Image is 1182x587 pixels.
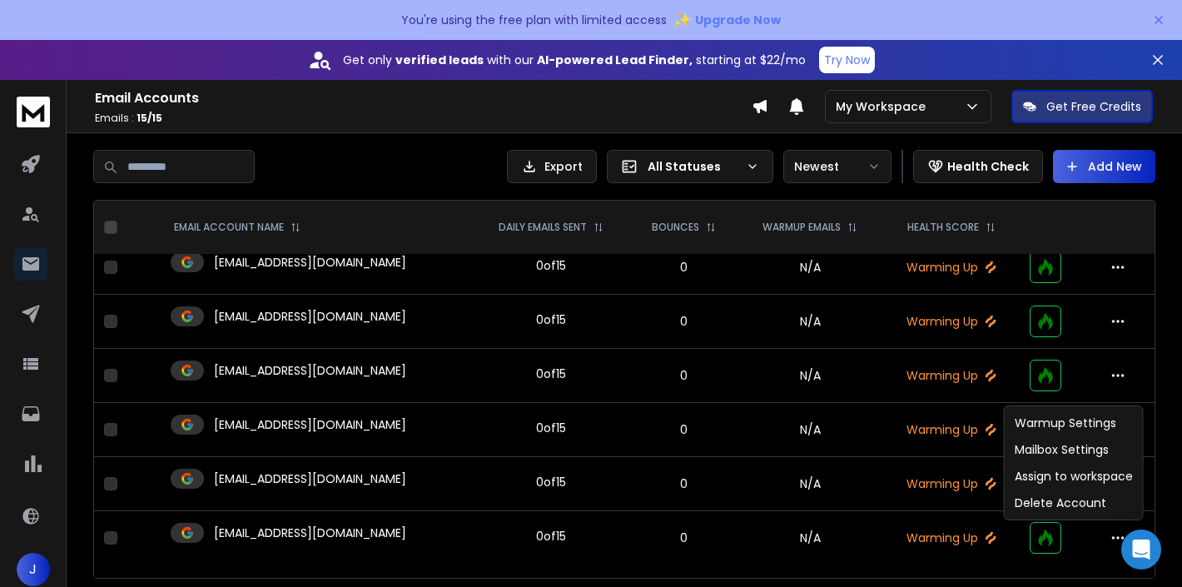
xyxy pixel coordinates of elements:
p: [EMAIL_ADDRESS][DOMAIN_NAME] [214,470,406,487]
p: All Statuses [648,158,739,175]
p: BOUNCES [652,221,699,234]
td: N/A [738,511,882,565]
h1: Email Accounts [95,88,752,108]
td: N/A [738,295,882,349]
p: Get only with our starting at $22/mo [343,52,806,68]
div: 0 of 15 [536,311,566,328]
p: Try Now [824,52,870,68]
img: logo [17,97,50,127]
span: 15 / 15 [137,111,162,125]
div: 0 of 15 [536,366,566,382]
div: 0 of 15 [536,257,566,274]
button: Export [507,150,597,183]
td: N/A [738,241,882,295]
p: HEALTH SCORE [907,221,979,234]
span: ✨ [673,8,692,32]
p: Emails : [95,112,752,125]
p: Warming Up [892,367,1009,384]
p: 0 [640,367,728,384]
div: EMAIL ACCOUNT NAME [174,221,300,234]
p: [EMAIL_ADDRESS][DOMAIN_NAME] [214,362,406,379]
button: Add New [1053,150,1155,183]
div: Warmup Settings [1008,410,1140,436]
p: [EMAIL_ADDRESS][DOMAIN_NAME] [214,254,406,271]
p: DAILY EMAILS SENT [499,221,587,234]
p: Warming Up [892,313,1009,330]
p: Health Check [947,158,1029,175]
span: Upgrade Now [695,12,781,28]
span: J [17,553,50,586]
p: Warming Up [892,530,1009,546]
p: Warming Up [892,259,1009,276]
p: WARMUP EMAILS [762,221,841,234]
p: Warming Up [892,475,1009,492]
td: N/A [738,403,882,457]
td: N/A [738,457,882,511]
p: [EMAIL_ADDRESS][DOMAIN_NAME] [214,416,406,433]
div: 0 of 15 [536,474,566,490]
p: My Workspace [836,98,932,115]
strong: verified leads [395,52,484,68]
td: N/A [738,349,882,403]
p: Get Free Credits [1046,98,1141,115]
div: 0 of 15 [536,420,566,436]
p: 0 [640,313,728,330]
p: [EMAIL_ADDRESS][DOMAIN_NAME] [214,525,406,541]
button: Newest [783,150,891,183]
p: 0 [640,475,728,492]
div: 0 of 15 [536,528,566,545]
div: Delete Account [1008,490,1140,516]
p: Warming Up [892,421,1009,438]
p: You're using the free plan with limited access [401,12,667,28]
p: 0 [640,421,728,438]
p: 0 [640,259,728,276]
div: Assign to workspace [1008,463,1140,490]
strong: AI-powered Lead Finder, [537,52,693,68]
p: [EMAIL_ADDRESS][DOMAIN_NAME] [214,308,406,325]
p: 0 [640,530,728,546]
div: Open Intercom Messenger [1121,530,1161,570]
div: Mailbox Settings [1008,436,1140,463]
